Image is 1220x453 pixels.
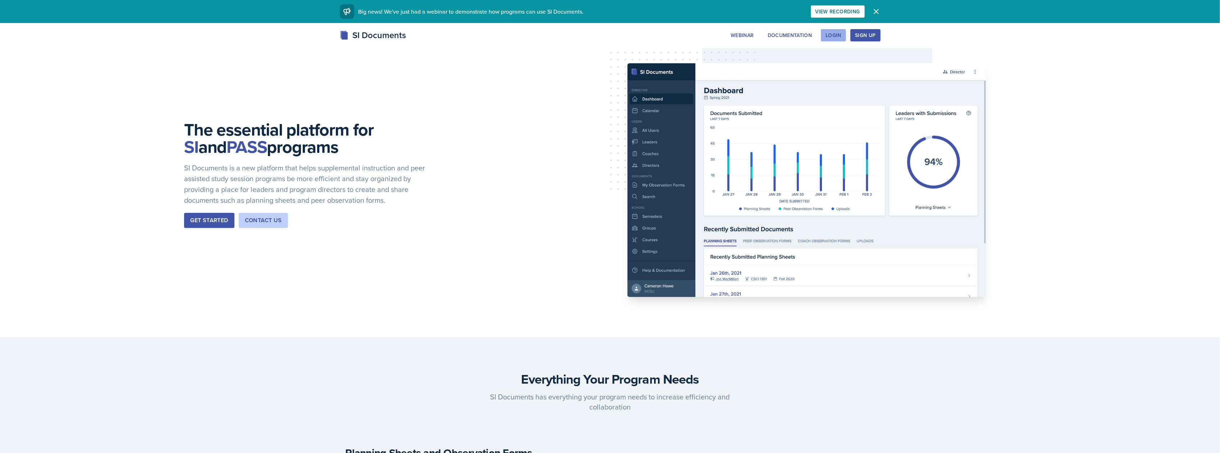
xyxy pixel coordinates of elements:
[821,29,846,41] button: Login
[239,213,288,228] button: Contact Us
[340,29,406,42] div: SI Documents
[346,372,875,386] h3: Everything Your Program Needs
[768,32,812,38] div: Documentation
[855,32,876,38] div: Sign Up
[811,5,865,18] button: View Recording
[850,29,880,41] button: Sign Up
[826,32,841,38] div: Login
[731,32,754,38] div: Webinar
[358,8,584,15] span: Big news! We've just had a webinar to demonstrate how programs can use SI Documents.
[763,29,817,41] button: Documentation
[726,29,758,41] button: Webinar
[472,392,748,412] p: SI Documents has everything your program needs to increase efficiency and collaboration
[815,9,860,14] div: View Recording
[184,213,234,228] button: Get Started
[245,216,282,225] div: Contact Us
[190,216,228,225] div: Get Started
